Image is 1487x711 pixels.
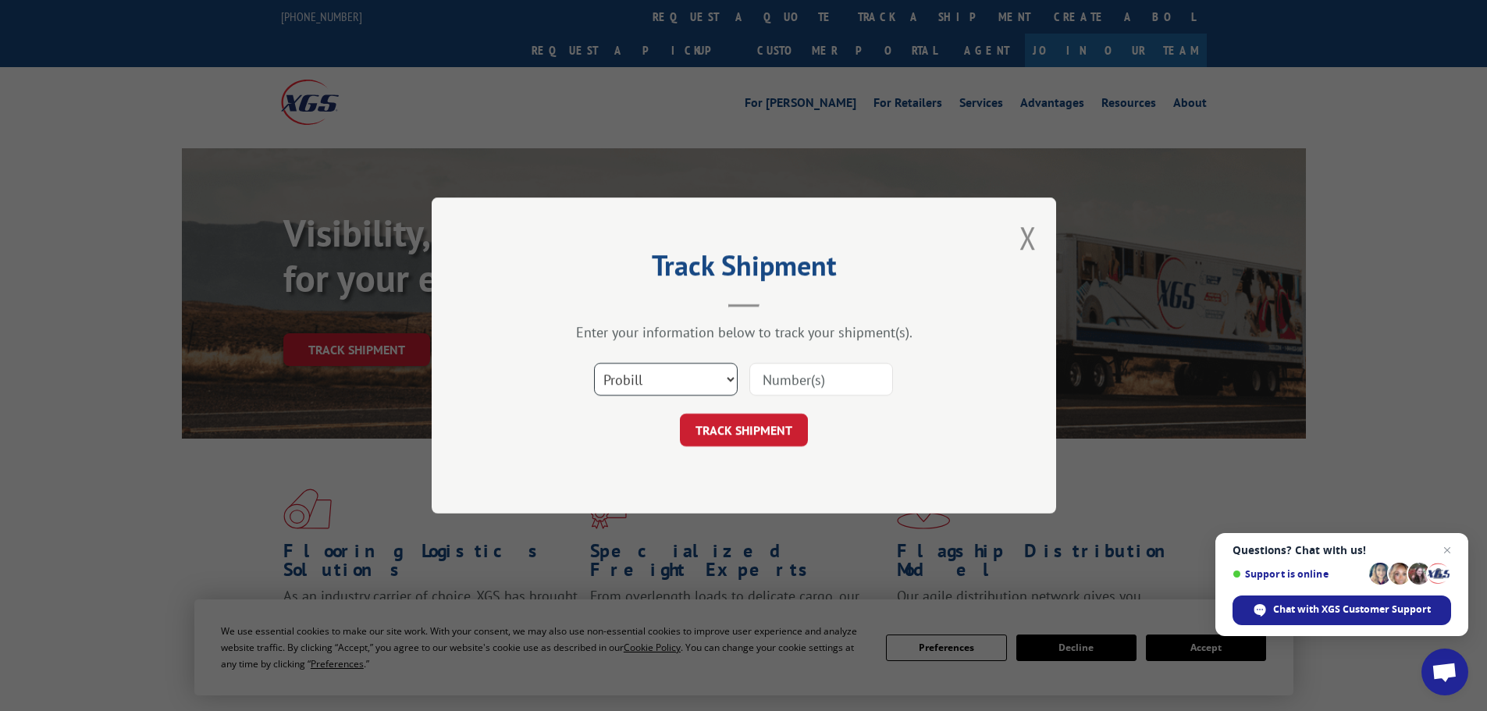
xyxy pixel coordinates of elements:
[1233,544,1451,556] span: Questions? Chat with us!
[1233,595,1451,625] div: Chat with XGS Customer Support
[1019,217,1037,258] button: Close modal
[1233,568,1364,580] span: Support is online
[1421,649,1468,695] div: Open chat
[510,254,978,284] h2: Track Shipment
[1273,603,1431,617] span: Chat with XGS Customer Support
[1438,541,1457,560] span: Close chat
[749,363,893,396] input: Number(s)
[510,323,978,341] div: Enter your information below to track your shipment(s).
[680,414,808,446] button: TRACK SHIPMENT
